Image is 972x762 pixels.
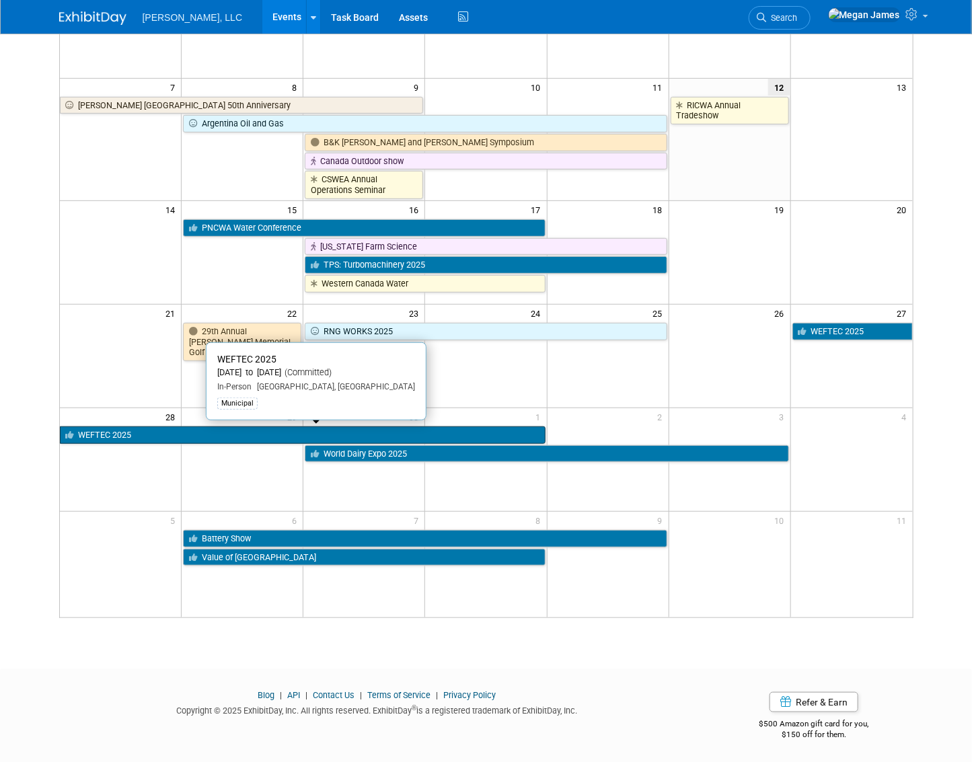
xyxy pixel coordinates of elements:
a: [PERSON_NAME] [GEOGRAPHIC_DATA] 50th Anniversary [60,97,424,114]
a: API [287,690,300,700]
span: | [302,690,311,700]
a: Contact Us [313,690,354,700]
a: RNG WORKS 2025 [305,323,667,340]
span: 21 [164,305,181,321]
span: 15 [286,201,303,218]
a: TPS: Turbomachinery 2025 [305,256,667,274]
span: 24 [530,305,547,321]
span: 10 [774,512,790,529]
span: 4 [901,408,913,425]
span: 6 [291,512,303,529]
span: 20 [896,201,913,218]
a: Search [749,6,811,30]
a: Privacy Policy [443,690,496,700]
span: 8 [291,79,303,96]
span: 11 [652,79,669,96]
span: 2 [657,408,669,425]
span: 5 [169,512,181,529]
a: WEFTEC 2025 [60,426,546,444]
span: 1 [535,408,547,425]
a: 29th Annual [PERSON_NAME] Memorial Golf Tournament [183,323,301,361]
span: | [357,690,365,700]
a: WEFTEC 2025 [792,323,913,340]
span: 14 [164,201,181,218]
img: Megan James [828,7,901,22]
span: 27 [896,305,913,321]
span: | [433,690,441,700]
a: Western Canada Water [305,275,545,293]
span: 10 [530,79,547,96]
span: | [276,690,285,700]
sup: ® [412,704,416,712]
span: 25 [652,305,669,321]
span: 23 [408,305,424,321]
img: ExhibitDay [59,11,126,25]
span: Search [767,13,798,23]
a: Battery Show [183,530,667,547]
div: [DATE] to [DATE] [217,367,415,379]
a: World Dairy Expo 2025 [305,445,789,463]
div: Municipal [217,397,258,410]
a: Blog [258,690,274,700]
span: 18 [652,201,669,218]
a: Refer & Earn [770,692,858,712]
span: 19 [774,201,790,218]
span: 26 [774,305,790,321]
a: [US_STATE] Farm Science [305,238,667,256]
span: WEFTEC 2025 [217,354,276,365]
div: $150 off for them. [715,729,913,740]
a: Argentina Oil and Gas [183,115,667,132]
div: Copyright © 2025 ExhibitDay, Inc. All rights reserved. ExhibitDay is a registered trademark of Ex... [59,701,695,717]
a: Terms of Service [367,690,431,700]
span: 9 [412,79,424,96]
span: 28 [164,408,181,425]
a: RICWA Annual Tradeshow [671,97,789,124]
span: 8 [535,512,547,529]
span: 11 [896,512,913,529]
span: 9 [657,512,669,529]
span: In-Person [217,382,252,391]
a: Value of [GEOGRAPHIC_DATA] [183,549,545,566]
a: Canada Outdoor show [305,153,667,170]
span: (Committed) [281,367,332,377]
span: 7 [412,512,424,529]
span: 12 [768,79,790,96]
span: 16 [408,201,424,218]
div: $500 Amazon gift card for you, [715,710,913,740]
a: B&K [PERSON_NAME] and [PERSON_NAME] Symposium [305,134,667,151]
span: 13 [896,79,913,96]
span: 22 [286,305,303,321]
span: [PERSON_NAME], LLC [143,12,243,23]
span: 7 [169,79,181,96]
span: 17 [530,201,547,218]
span: [GEOGRAPHIC_DATA], [GEOGRAPHIC_DATA] [252,382,415,391]
a: CSWEA Annual Operations Seminar [305,171,423,198]
a: PNCWA Water Conference [183,219,545,237]
span: 3 [778,408,790,425]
